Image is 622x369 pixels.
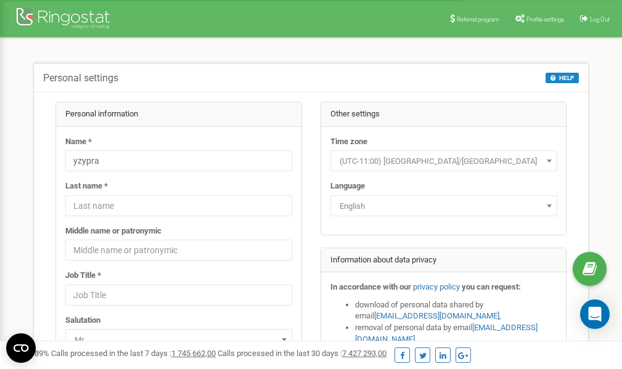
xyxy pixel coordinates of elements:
[546,73,579,83] button: HELP
[355,322,557,345] li: removal of personal data by email ,
[330,150,557,171] span: (UTC-11:00) Pacific/Midway
[65,285,292,306] input: Job Title
[65,240,292,261] input: Middle name or patronymic
[43,73,118,84] h5: Personal settings
[330,180,365,192] label: Language
[330,136,367,148] label: Time zone
[321,102,567,127] div: Other settings
[65,195,292,216] input: Last name
[65,180,108,192] label: Last name *
[580,299,610,329] div: Open Intercom Messenger
[590,16,610,23] span: Log Out
[330,195,557,216] span: English
[342,349,387,358] u: 7 427 293,00
[65,329,292,350] span: Mr.
[65,136,92,148] label: Name *
[6,333,36,363] button: Open CMP widget
[70,331,288,349] span: Mr.
[355,299,557,322] li: download of personal data shared by email ,
[56,102,301,127] div: Personal information
[218,349,387,358] span: Calls processed in the last 30 days :
[457,16,499,23] span: Referral program
[51,349,216,358] span: Calls processed in the last 7 days :
[413,282,460,291] a: privacy policy
[330,282,411,291] strong: In accordance with our
[65,225,162,237] label: Middle name or patronymic
[335,198,553,215] span: English
[462,282,521,291] strong: you can request:
[65,270,101,282] label: Job Title *
[171,349,216,358] u: 1 745 662,00
[321,248,567,273] div: Information about data privacy
[526,16,564,23] span: Profile settings
[374,311,499,320] a: [EMAIL_ADDRESS][DOMAIN_NAME]
[65,150,292,171] input: Name
[335,153,553,170] span: (UTC-11:00) Pacific/Midway
[65,315,100,326] label: Salutation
